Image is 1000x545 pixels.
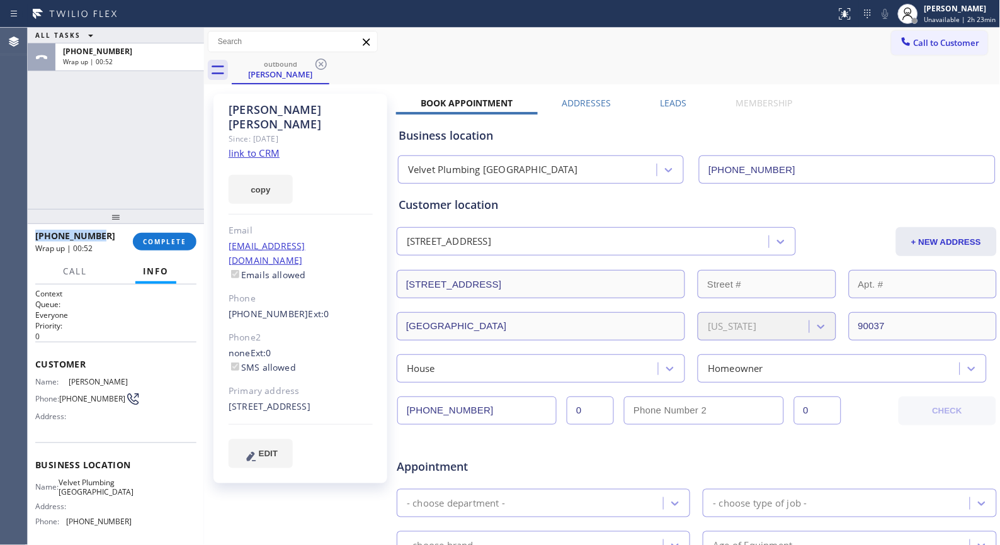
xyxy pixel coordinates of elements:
span: Name: [35,482,59,492]
span: Velvet Plumbing [GEOGRAPHIC_DATA] [59,478,134,497]
div: Business location [399,127,995,144]
a: [PHONE_NUMBER] [229,308,309,320]
div: Phone [229,291,373,306]
button: copy [229,175,293,204]
button: Call to Customer [892,31,988,55]
input: Phone Number [699,155,995,184]
span: Call [63,266,87,277]
div: Velvet Plumbing [GEOGRAPHIC_DATA] [408,163,578,177]
button: Call [55,259,94,284]
span: Customer [35,358,196,370]
div: [STREET_ADDRESS] [229,400,373,414]
div: Damian Lee [233,56,328,83]
input: Phone Number 2 [624,396,783,425]
div: [PERSON_NAME] [233,69,328,80]
input: Apt. # [849,270,997,298]
label: Membership [736,97,793,109]
h2: Queue: [35,299,196,310]
span: Ext: 0 [251,347,271,359]
input: Search [208,31,377,52]
span: Phone: [35,517,66,526]
span: Wrap up | 00:52 [35,243,93,254]
span: Call to Customer [914,37,980,48]
span: [PHONE_NUMBER] [63,46,132,57]
input: Ext. 2 [794,396,841,425]
span: [PHONE_NUMBER] [66,517,132,526]
span: [PHONE_NUMBER] [35,230,115,242]
button: EDIT [229,439,293,468]
span: COMPLETE [143,237,186,246]
div: Phone2 [229,330,373,345]
label: Leads [661,97,687,109]
div: - choose type of job - [713,496,807,510]
h1: Context [35,288,196,299]
input: Emails allowed [231,270,239,278]
span: Unavailable | 2h 23min [924,15,996,24]
span: Name: [35,377,69,386]
div: - choose department - [407,496,505,510]
span: Address: [35,502,69,511]
input: Ext. [567,396,614,425]
button: CHECK [899,396,996,425]
div: House [407,361,435,376]
button: COMPLETE [133,233,196,250]
input: Street # [698,270,836,298]
div: [STREET_ADDRESS] [407,235,491,249]
span: Business location [35,459,196,471]
input: Phone Number [397,396,557,425]
div: [PERSON_NAME] [PERSON_NAME] [229,103,373,132]
span: Address: [35,412,69,421]
div: none [229,346,373,375]
span: Wrap up | 00:52 [63,57,113,66]
input: City [397,312,685,340]
input: SMS allowed [231,362,239,371]
span: Appointment [397,458,595,475]
div: Primary address [229,384,373,398]
input: ZIP [849,312,997,340]
div: Customer location [399,196,995,213]
label: Emails allowed [229,269,306,281]
button: Mute [877,5,894,23]
button: Info [135,259,176,284]
button: + NEW ADDRESS [896,227,997,256]
span: ALL TASKS [35,31,81,40]
span: Phone: [35,394,59,403]
a: link to CRM [229,147,280,159]
p: Everyone [35,310,196,320]
p: 0 [35,331,196,342]
span: [PERSON_NAME] [69,377,132,386]
div: Homeowner [708,361,763,376]
div: [PERSON_NAME] [924,3,996,14]
a: [EMAIL_ADDRESS][DOMAIN_NAME] [229,240,305,266]
span: [PHONE_NUMBER] [59,394,125,403]
div: Email [229,223,373,238]
span: Ext: 0 [309,308,329,320]
div: Since: [DATE] [229,132,373,146]
label: SMS allowed [229,361,296,373]
div: outbound [233,59,328,69]
h2: Priority: [35,320,196,331]
input: Address [397,270,685,298]
label: Addresses [562,97,611,109]
button: ALL TASKS [28,28,106,43]
span: Info [143,266,169,277]
span: EDIT [259,449,278,458]
label: Book Appointment [421,97,513,109]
